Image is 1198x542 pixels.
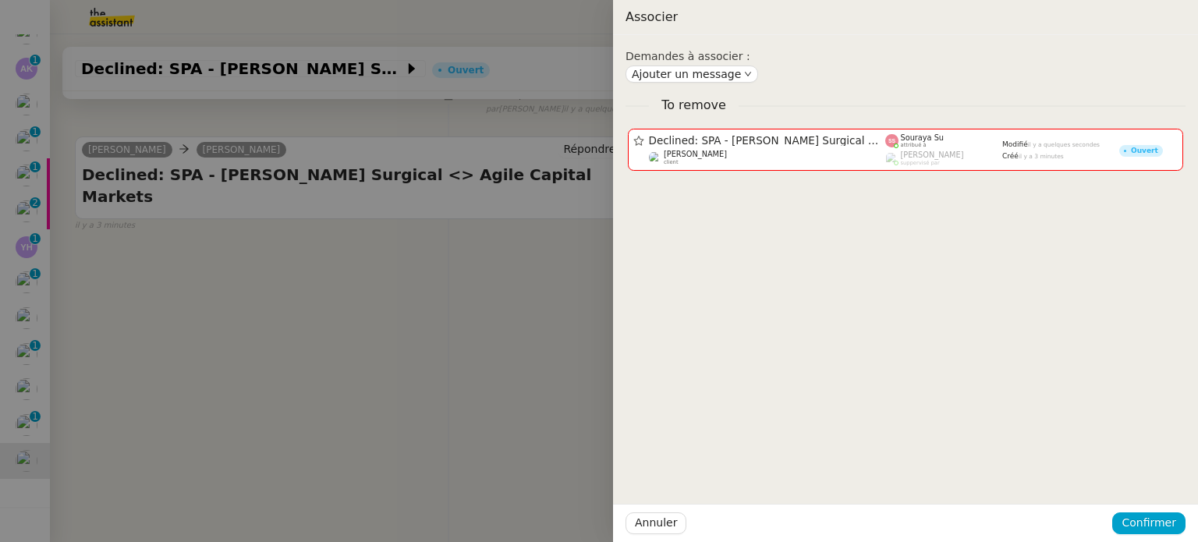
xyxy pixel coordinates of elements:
span: [PERSON_NAME] [664,150,727,158]
span: Souraya Su [901,133,945,142]
img: users%2FoFdbodQ3TgNoWt9kP3GXAs5oaCq1%2Favatar%2Fprofile-pic.png [885,152,898,165]
span: attribué à [901,142,927,148]
span: Confirmer [1122,514,1176,532]
button: Ajouter un message [626,66,758,83]
span: Ajouter un message [632,66,741,82]
div: Demandes à associer : [626,48,1186,66]
button: Annuler [626,512,686,534]
app-user-label: suppervisé par [885,151,1002,166]
button: Confirmer [1112,512,1186,534]
div: Ouvert [1131,147,1158,154]
app-user-detailed-label: client [649,150,886,165]
span: il y a quelques secondes [1028,141,1100,148]
span: Associer [626,9,678,24]
span: Annuler [635,514,677,532]
span: Modifié [1002,140,1028,148]
span: To remove [649,95,739,116]
img: users%2FXPWOVq8PDVf5nBVhDcXguS2COHE3%2Favatar%2F3f89dc26-16aa-490f-9632-b2fdcfc735a1 [649,151,662,165]
span: Créé [1002,152,1019,160]
span: il y a 3 minutes [1019,153,1064,160]
app-user-label: attribué à [885,133,1002,149]
span: Declined: SPA - [PERSON_NAME] Surgical <> Agile Capital Markets [649,136,886,147]
span: suppervisé par [901,160,940,166]
span: client [664,159,679,165]
span: [PERSON_NAME] [901,151,964,159]
img: svg [885,134,898,147]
